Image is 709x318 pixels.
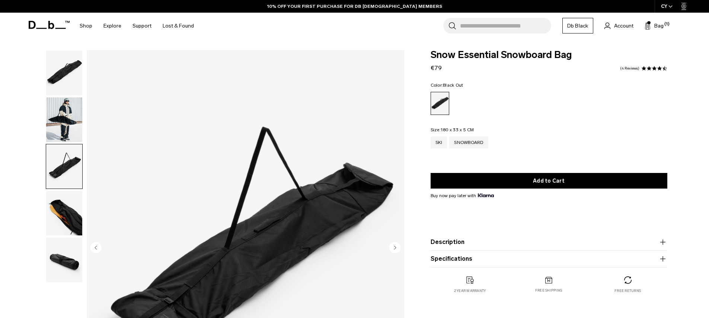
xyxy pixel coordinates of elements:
img: Snow Essential Snowboard Bag Black Out [46,51,82,95]
button: Snow Essential Snowboard Bag Black Out [46,50,83,96]
a: 4 reviews [620,67,639,70]
legend: Color: [431,83,463,87]
a: Db Black [562,18,593,33]
p: Free returns [614,288,641,293]
span: Bag [654,22,664,30]
a: Snowboard [449,136,488,148]
img: Snow Essential Snowboard Bag Black Out [46,191,82,235]
p: 2 year warranty [454,288,486,293]
button: Snow Essential Snowboard Bag Black Out [46,144,83,189]
span: €79 [431,64,442,71]
button: Description [431,238,667,247]
button: Snow Essential Snowboard Bag Black Out [46,237,83,283]
a: 10% OFF YOUR FIRST PURCHASE FOR DB [DEMOGRAPHIC_DATA] MEMBERS [267,3,442,10]
p: Free shipping [535,288,562,293]
a: Support [132,13,151,39]
button: Next slide [389,242,400,254]
button: Previous slide [90,242,102,254]
button: Add to Cart [431,173,667,189]
span: Buy now pay later with [431,192,494,199]
img: snow_essential_on_person_image.jpg [46,97,82,142]
a: Explore [103,13,121,39]
img: {"height" => 20, "alt" => "Klarna"} [478,193,494,197]
button: Specifications [431,254,667,263]
nav: Main Navigation [74,13,199,39]
span: Snow Essential Snowboard Bag [431,50,667,60]
button: Bag (1) [645,21,664,30]
button: Snow Essential Snowboard Bag Black Out [46,190,83,236]
a: Shop [80,13,92,39]
a: Lost & Found [163,13,194,39]
button: snow_essential_on_person_image.jpg [46,97,83,142]
legend: Size: [431,128,474,132]
span: (1) [664,21,670,28]
a: Account [604,21,633,30]
span: Black Out [443,83,463,88]
a: Black Out [431,92,449,115]
a: Ski [431,136,447,148]
span: 180 x 33 x 5 CM [441,127,474,132]
img: Snow Essential Snowboard Bag Black Out [46,144,82,189]
img: Snow Essential Snowboard Bag Black Out [46,238,82,282]
span: Account [614,22,633,30]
